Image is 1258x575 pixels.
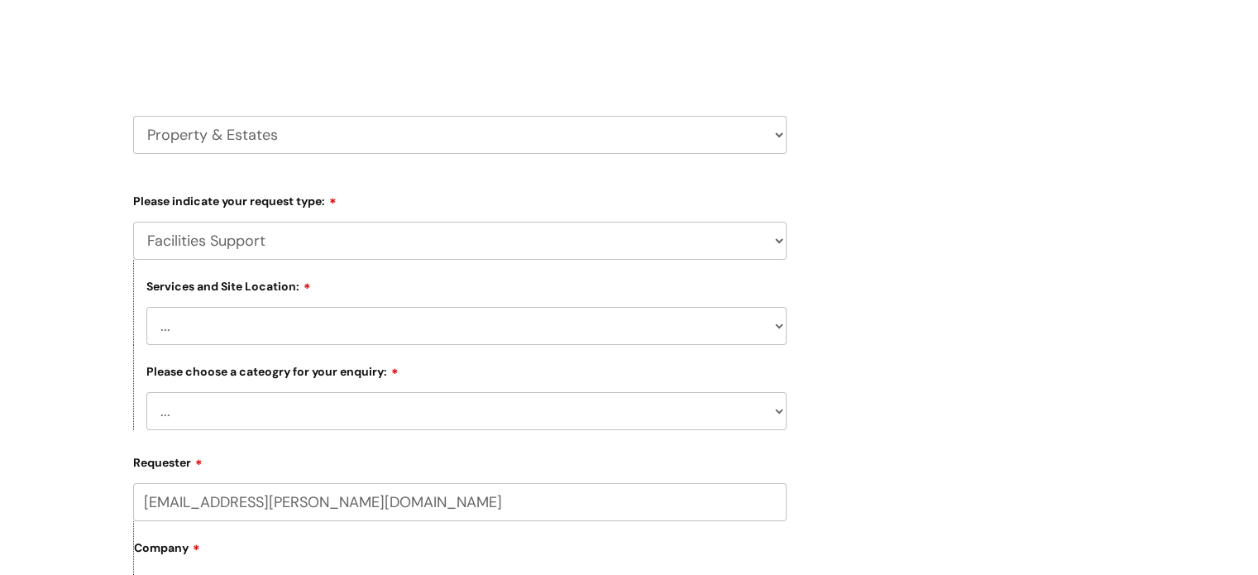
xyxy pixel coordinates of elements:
input: Email [133,483,787,521]
label: Please indicate your request type: [133,189,787,208]
label: Please choose a cateogry for your enquiry: [146,362,399,379]
label: Services and Site Location: [146,277,311,294]
label: Requester [133,450,787,470]
h2: Select issue type [133,31,787,62]
label: Company [134,535,787,573]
